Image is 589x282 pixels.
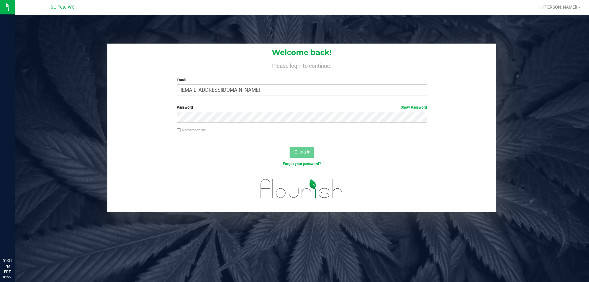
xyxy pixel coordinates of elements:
[3,275,12,279] p: 09/27
[290,147,314,158] button: Log In
[107,48,496,56] h1: Welcome back!
[298,149,310,154] span: Log In
[283,162,321,166] a: Forgot your password?
[401,105,427,110] a: Show Password
[177,127,206,133] label: Remember me
[253,173,350,204] img: flourish_logo.svg
[51,5,75,10] span: St. Pete WC
[3,258,12,275] p: 01:31 PM EDT
[177,77,427,83] label: Email
[177,105,193,110] span: Password
[177,128,181,133] input: Remember me
[107,61,496,69] h4: Please login to continue.
[537,5,577,10] span: Hi, [PERSON_NAME]!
